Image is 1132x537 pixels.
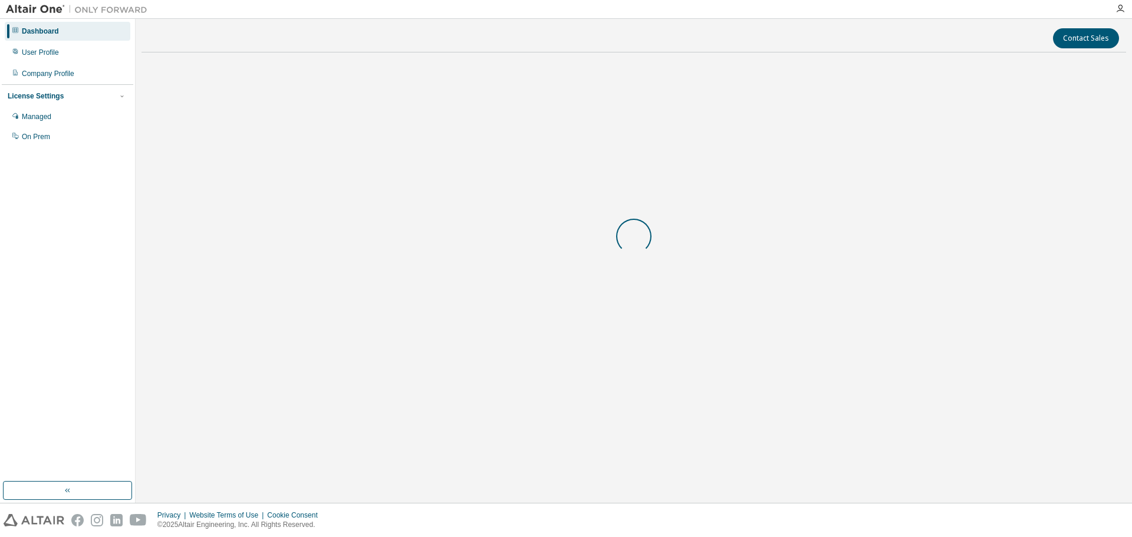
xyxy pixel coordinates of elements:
div: Dashboard [22,27,59,36]
div: On Prem [22,132,50,141]
img: youtube.svg [130,514,147,526]
img: Altair One [6,4,153,15]
div: License Settings [8,91,64,101]
img: facebook.svg [71,514,84,526]
div: User Profile [22,48,59,57]
button: Contact Sales [1053,28,1119,48]
div: Privacy [157,510,189,520]
div: Cookie Consent [267,510,324,520]
img: altair_logo.svg [4,514,64,526]
div: Website Terms of Use [189,510,267,520]
div: Managed [22,112,51,121]
img: instagram.svg [91,514,103,526]
p: © 2025 Altair Engineering, Inc. All Rights Reserved. [157,520,325,530]
img: linkedin.svg [110,514,123,526]
div: Company Profile [22,69,74,78]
